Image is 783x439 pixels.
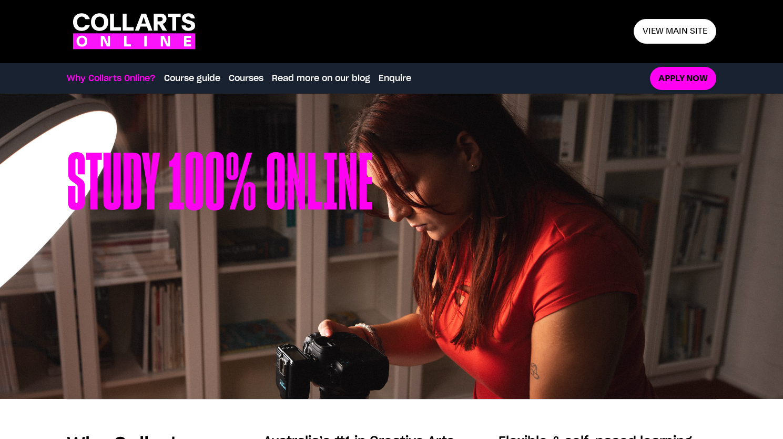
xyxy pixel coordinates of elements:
[379,72,411,85] a: Enquire
[164,72,220,85] a: Course guide
[67,72,156,85] a: Why Collarts Online?
[650,67,716,91] a: Apply now
[272,72,370,85] a: Read more on our blog
[634,19,716,44] a: View main site
[229,72,263,85] a: Courses
[67,146,373,346] h1: Study 100% online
